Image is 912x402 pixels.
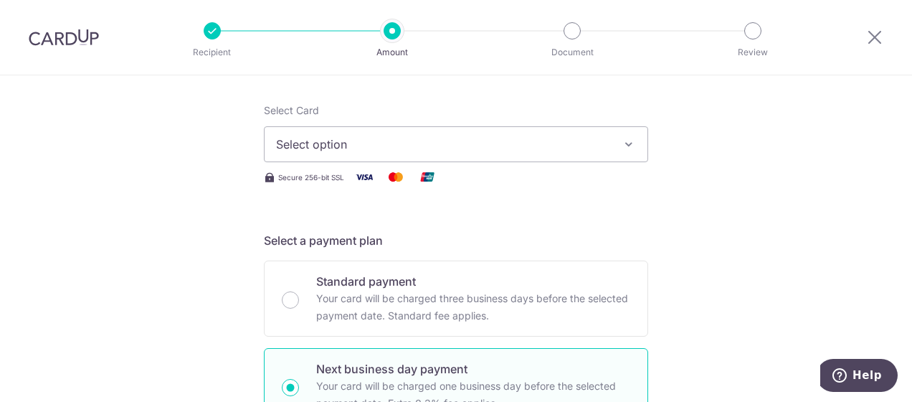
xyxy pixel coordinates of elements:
[159,45,265,60] p: Recipient
[316,273,630,290] p: Standard payment
[381,168,410,186] img: Mastercard
[278,172,344,183] span: Secure 256-bit SSL
[413,168,442,186] img: Union Pay
[29,29,99,46] img: CardUp
[264,104,319,116] span: translation missing: en.payables.payment_networks.credit_card.summary.labels.select_card
[316,360,630,378] p: Next business day payment
[519,45,625,60] p: Document
[700,45,806,60] p: Review
[339,45,445,60] p: Amount
[316,290,630,324] p: Your card will be charged three business days before the selected payment date. Standard fee appl...
[264,126,648,162] button: Select option
[264,232,648,249] h5: Select a payment plan
[350,168,379,186] img: Visa
[820,359,898,395] iframe: Opens a widget where you can find more information
[276,136,610,153] span: Select option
